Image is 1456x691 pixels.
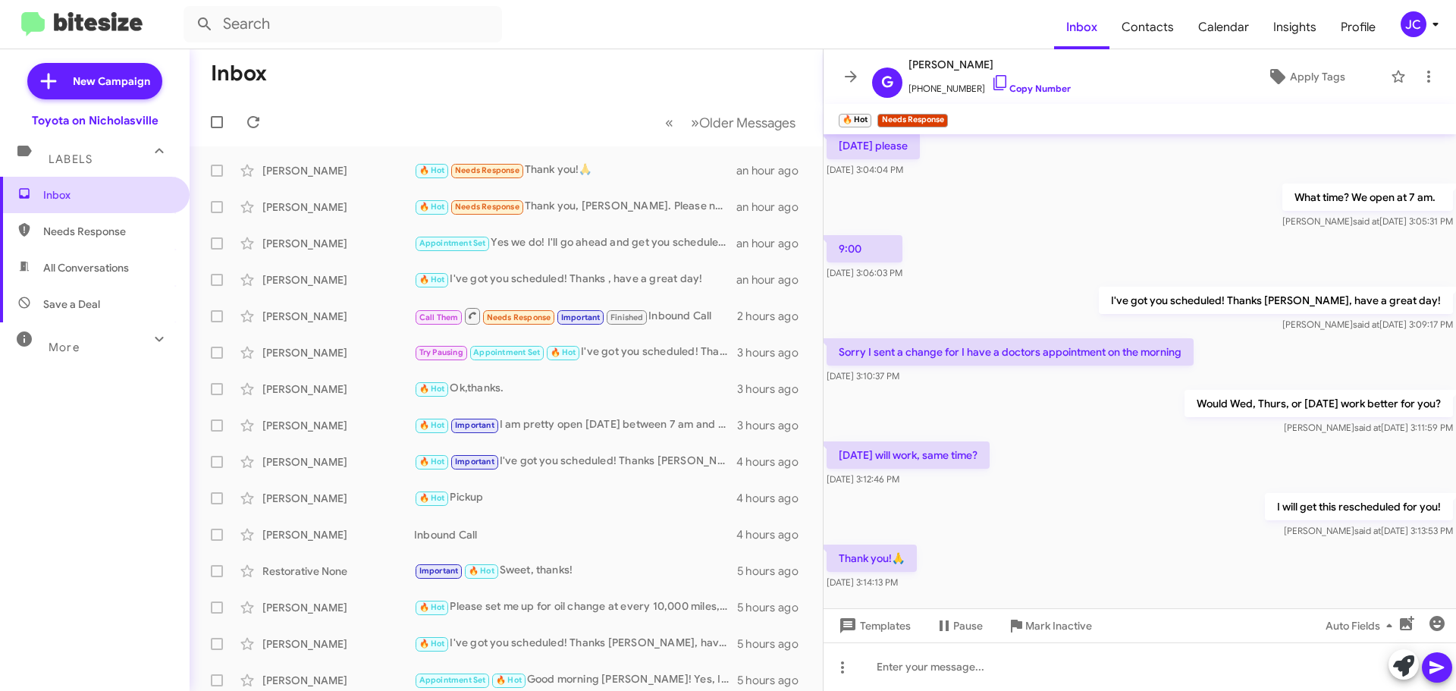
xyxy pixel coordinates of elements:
[414,198,736,215] div: Thank you, [PERSON_NAME]. Please note that the appointment is for my Avalon; not the Sienna. Just...
[262,454,414,470] div: [PERSON_NAME]
[414,598,737,616] div: Please set me up for oil change at every 10,000 miles, not 5,000 miles.
[262,236,414,251] div: [PERSON_NAME]
[737,309,811,324] div: 2 hours ago
[827,441,990,469] p: [DATE] will work, same time?
[414,380,737,397] div: Ok,thanks.
[262,600,414,615] div: [PERSON_NAME]
[419,675,486,685] span: Appointment Set
[496,675,522,685] span: 🔥 Hot
[1228,63,1383,90] button: Apply Tags
[419,347,463,357] span: Try Pausing
[908,55,1071,74] span: [PERSON_NAME]
[419,457,445,466] span: 🔥 Hot
[1354,525,1381,536] span: said at
[1354,422,1381,433] span: said at
[414,562,737,579] div: Sweet, thanks!
[737,636,811,652] div: 5 hours ago
[1109,5,1186,49] span: Contacts
[682,107,805,138] button: Next
[262,418,414,433] div: [PERSON_NAME]
[1329,5,1388,49] a: Profile
[455,165,519,175] span: Needs Response
[414,344,737,361] div: I've got you scheduled! Thanks [PERSON_NAME], have a great day!
[836,612,911,639] span: Templates
[1290,63,1345,90] span: Apply Tags
[561,313,601,322] span: Important
[665,113,673,132] span: «
[414,416,737,434] div: I am pretty open [DATE] between 7 am and 5 pm.
[736,527,811,542] div: 4 hours ago
[27,63,162,99] a: New Campaign
[1388,11,1439,37] button: JC
[610,313,644,322] span: Finished
[262,163,414,178] div: [PERSON_NAME]
[49,341,80,354] span: More
[1185,390,1453,417] p: Would Wed, Thurs, or [DATE] work better for you?
[43,224,172,239] span: Needs Response
[211,61,267,86] h1: Inbox
[414,489,736,507] div: Pickup
[455,457,494,466] span: Important
[923,612,995,639] button: Pause
[1261,5,1329,49] a: Insights
[414,162,736,179] div: Thank you!🙏
[737,382,811,397] div: 3 hours ago
[455,202,519,212] span: Needs Response
[908,74,1071,96] span: [PHONE_NUMBER]
[827,132,920,159] p: [DATE] please
[419,384,445,394] span: 🔥 Hot
[473,347,540,357] span: Appointment Set
[736,491,811,506] div: 4 hours ago
[419,493,445,503] span: 🔥 Hot
[414,527,736,542] div: Inbound Call
[414,671,737,689] div: Good morning [PERSON_NAME]! Yes, I can reschedule you. When would you like to come in?
[1326,612,1398,639] span: Auto Fields
[1353,215,1379,227] span: said at
[953,612,983,639] span: Pause
[827,576,898,588] span: [DATE] 3:14:13 PM
[262,527,414,542] div: [PERSON_NAME]
[657,107,805,138] nav: Page navigation example
[419,202,445,212] span: 🔥 Hot
[419,275,445,284] span: 🔥 Hot
[419,238,486,248] span: Appointment Set
[827,370,899,382] span: [DATE] 3:10:37 PM
[877,114,947,127] small: Needs Response
[551,347,576,357] span: 🔥 Hot
[736,163,811,178] div: an hour ago
[1313,612,1410,639] button: Auto Fields
[737,345,811,360] div: 3 hours ago
[736,272,811,287] div: an hour ago
[827,473,899,485] span: [DATE] 3:12:46 PM
[262,491,414,506] div: [PERSON_NAME]
[419,566,459,576] span: Important
[414,306,737,325] div: Inbound Call
[419,420,445,430] span: 🔥 Hot
[32,113,158,128] div: Toyota on Nicholasville
[262,345,414,360] div: [PERSON_NAME]
[736,454,811,470] div: 4 hours ago
[262,309,414,324] div: [PERSON_NAME]
[1099,287,1453,314] p: I've got you scheduled! Thanks [PERSON_NAME], have a great day!
[1025,612,1092,639] span: Mark Inactive
[827,164,903,175] span: [DATE] 3:04:04 PM
[455,420,494,430] span: Important
[1282,215,1453,227] span: [PERSON_NAME] [DATE] 3:05:31 PM
[419,639,445,649] span: 🔥 Hot
[262,564,414,579] div: Restorative None
[262,272,414,287] div: [PERSON_NAME]
[43,297,100,312] span: Save a Deal
[1054,5,1109,49] a: Inbox
[1265,493,1453,520] p: I will get this rescheduled for you!
[1284,525,1453,536] span: [PERSON_NAME] [DATE] 3:13:53 PM
[419,313,459,322] span: Call Them
[262,673,414,688] div: [PERSON_NAME]
[1282,319,1453,330] span: [PERSON_NAME] [DATE] 3:09:17 PM
[736,236,811,251] div: an hour ago
[1186,5,1261,49] a: Calendar
[827,338,1194,366] p: Sorry I sent a change for I have a doctors appointment on the morning
[736,199,811,215] div: an hour ago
